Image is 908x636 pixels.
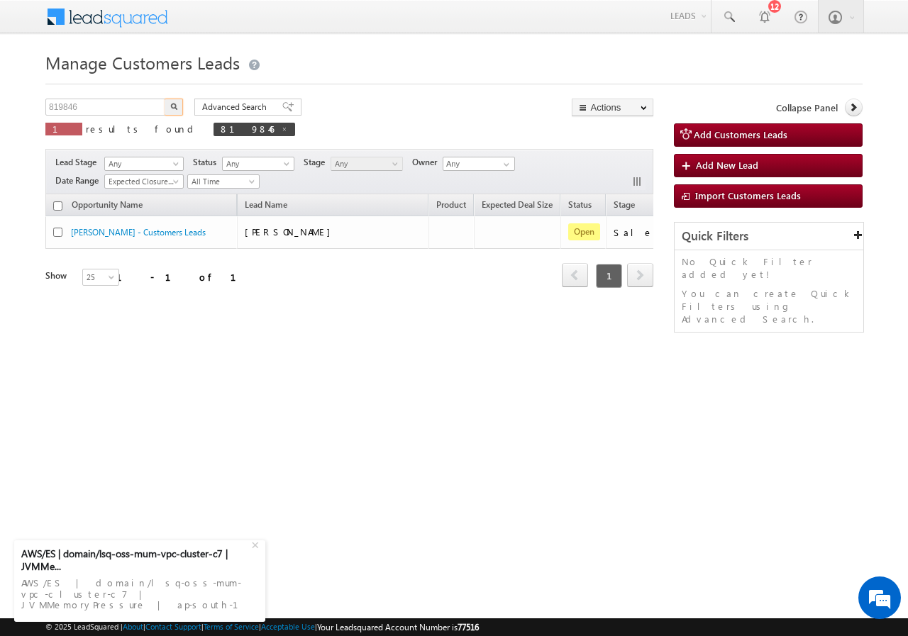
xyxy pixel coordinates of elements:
span: Stage [614,199,635,210]
span: Status [193,156,222,169]
input: Check all records [53,201,62,211]
span: Advanced Search [202,101,271,113]
div: AWS/ES | domain/lsq-oss-mum-vpc-cluster-c7 | JVMMe... [21,547,250,573]
p: You can create Quick Filters using Advanced Search. [682,287,856,325]
a: About [123,622,143,631]
span: All Time [188,175,255,188]
div: + [248,535,265,552]
a: Stage [607,197,642,216]
span: Import Customers Leads [695,189,801,201]
div: Sale Marked [614,226,713,239]
button: Actions [572,99,653,116]
span: Owner [412,156,443,169]
a: Any [104,157,184,171]
a: Terms of Service [204,622,259,631]
a: Contact Support [145,622,201,631]
span: [PERSON_NAME] [245,225,338,238]
span: Any [105,157,179,170]
a: Expected Deal Size [475,197,560,216]
span: Lead Name [238,197,294,216]
a: prev [562,264,588,287]
a: Expected Closure Date [104,174,184,189]
a: Acceptable Use [261,622,315,631]
span: next [627,263,653,287]
input: Type to Search [443,157,515,171]
a: Show All Items [496,157,514,172]
a: [PERSON_NAME] - Customers Leads [71,227,206,238]
span: Open [568,223,600,240]
a: Opportunity Name [65,197,150,216]
span: Add Customers Leads [694,128,787,140]
p: No Quick Filter added yet! [682,255,856,281]
div: Show [45,269,71,282]
span: prev [562,263,588,287]
div: Quick Filters [675,223,863,250]
span: Add New Lead [696,159,758,171]
span: Collapse Panel [776,101,838,114]
img: Search [170,103,177,110]
a: Status [561,197,599,216]
span: Date Range [55,174,104,187]
a: next [627,264,653,287]
span: Your Leadsquared Account Number is [317,622,479,632]
span: Manage Customers Leads [45,51,240,74]
span: Product [436,199,466,210]
span: Stage [304,156,331,169]
span: Any [331,157,399,170]
span: © 2025 LeadSquared | | | | | [45,620,479,634]
span: Expected Closure Date [105,175,179,188]
a: Any [222,157,294,171]
span: results found [86,123,199,135]
a: All Time [187,174,260,189]
span: 1 [596,264,622,288]
span: Lead Stage [55,156,102,169]
div: AWS/ES | domain/lsq-oss-mum-vpc-cluster-c7 | JVMMemoryPressure | ap-south-1 [21,573,258,615]
div: 1 - 1 of 1 [116,269,253,285]
a: Any [331,157,403,171]
span: Any [223,157,290,170]
span: Opportunity Name [72,199,143,210]
span: Expected Deal Size [482,199,553,210]
span: 1 [52,123,75,135]
span: 77516 [458,622,479,632]
span: 25 [83,271,121,284]
a: 25 [82,269,119,286]
span: 819846 [221,123,274,135]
